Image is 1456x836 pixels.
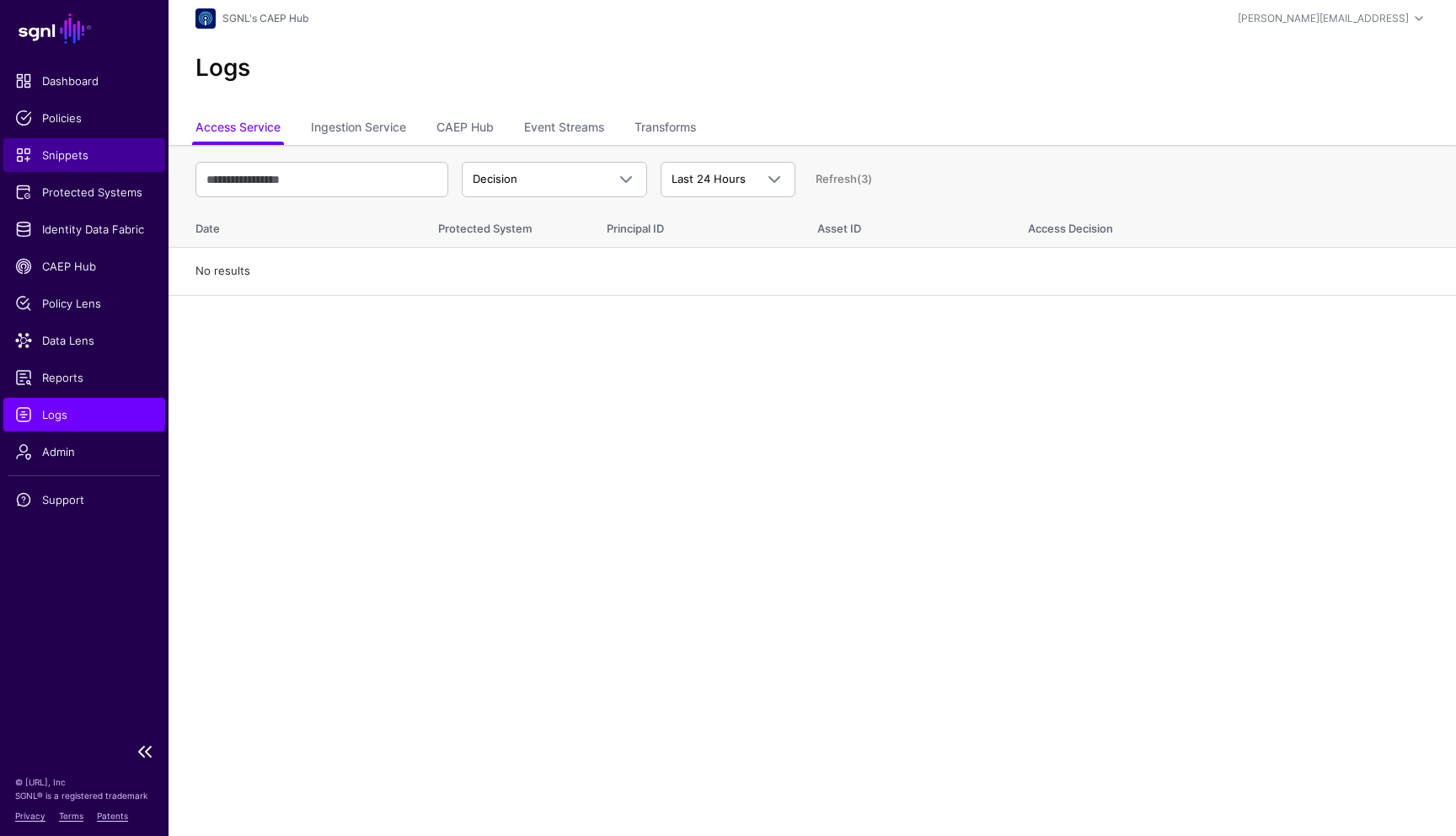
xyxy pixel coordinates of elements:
[1238,11,1409,26] div: [PERSON_NAME][EMAIL_ADDRESS]
[15,491,153,508] span: Support
[3,101,165,135] a: Policies
[524,113,604,145] a: Event Streams
[15,110,153,126] span: Policies
[15,789,153,802] p: SGNL® is a registered trademark
[1011,204,1456,248] th: Access Decision
[816,172,872,185] a: Refresh (3)
[15,811,45,821] a: Privacy
[590,204,800,248] th: Principal ID
[634,113,696,145] a: Transforms
[3,249,165,283] a: CAEP Hub
[195,8,216,29] img: svg+xml;base64,PHN2ZyB3aWR0aD0iNjQiIGhlaWdodD0iNjQiIHZpZXdCb3g9IjAgMCA2NCA2NCIgZmlsbD0ibm9uZSIgeG...
[15,221,153,238] span: Identity Data Fabric
[15,369,153,386] span: Reports
[59,811,83,821] a: Terms
[15,258,153,275] span: CAEP Hub
[3,287,165,320] a: Policy Lens
[421,204,590,248] th: Protected System
[15,332,153,349] span: Data Lens
[15,443,153,460] span: Admin
[3,398,165,431] a: Logs
[97,811,128,821] a: Patents
[15,184,153,201] span: Protected Systems
[800,204,1011,248] th: Asset ID
[15,295,153,312] span: Policy Lens
[195,54,1429,83] h2: Logs
[3,361,165,394] a: Reports
[672,172,746,185] span: Last 24 Hours
[10,10,158,47] a: SGNL
[3,324,165,357] a: Data Lens
[311,113,406,145] a: Ingestion Service
[3,64,165,98] a: Dashboard
[195,113,281,145] a: Access Service
[15,406,153,423] span: Logs
[3,435,165,469] a: Admin
[3,212,165,246] a: Identity Data Fabric
[222,12,308,24] a: SGNL's CAEP Hub
[169,204,421,248] th: Date
[15,72,153,89] span: Dashboard
[3,138,165,172] a: Snippets
[15,147,153,163] span: Snippets
[169,248,1456,296] td: No results
[3,175,165,209] a: Protected Systems
[436,113,494,145] a: CAEP Hub
[473,172,517,185] span: Decision
[15,775,153,789] p: © [URL], Inc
